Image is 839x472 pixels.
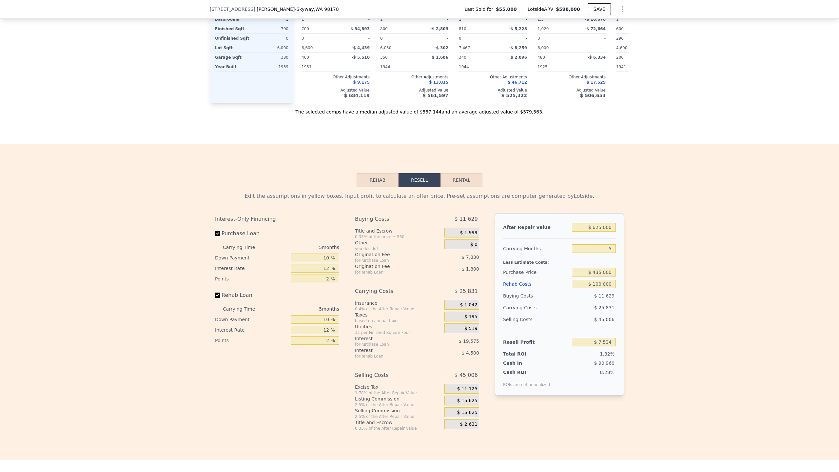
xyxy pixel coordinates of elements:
div: Buying Costs [503,290,569,302]
span: 0 [302,36,304,41]
div: Down Payment [215,314,288,325]
div: 1951 [302,62,334,72]
div: Year Built [215,62,250,72]
span: 480 [537,55,545,60]
div: - [337,62,370,72]
div: 5 months [268,242,339,253]
div: 0.4% of the After Repair Value [355,306,442,312]
div: 2.5% of the After Repair Value [355,414,442,419]
label: Rehab Loan [215,289,288,301]
div: Adjusted Value [616,88,684,93]
div: Listing Commission [355,396,442,402]
span: -$ 5,228 [509,27,527,31]
span: $ 0 [470,242,478,248]
span: $ 46,712 [508,80,527,85]
div: 790 [253,24,288,33]
div: Unfinished Sqft [215,34,250,43]
div: for Purchase Loan [355,342,428,347]
span: 200 [616,55,624,60]
span: $ 684,119 [344,93,370,98]
span: 700 [302,27,309,31]
input: Purchase Loan [215,231,220,236]
span: $ 506,653 [580,93,606,98]
div: 1 [302,15,334,24]
div: Edit the assumptions in yellow boxes. Input profit to calculate an offer price. Pre-set assumptio... [215,192,624,200]
div: 1944 [380,62,413,72]
span: 7,467 [459,46,470,50]
div: Buying Costs [355,213,428,225]
span: -$ 6,334 [588,55,606,60]
div: The selected comps have a median adjusted value of $557,144 and an average adjusted value of $579... [210,103,629,115]
button: SAVE [588,3,611,15]
div: for Rehab Loan [355,270,428,275]
div: Adjusted Value [380,88,448,93]
div: Less Estimate Costs: [503,255,616,266]
div: Lot Sqft [215,43,250,52]
div: Purchase Price [503,266,569,278]
div: 6,000 [253,43,288,52]
div: Carrying Costs [355,285,428,297]
label: Purchase Loan [215,228,288,239]
div: Insurance [355,300,442,306]
div: 1 [616,15,649,24]
span: $ 4,500 [461,350,479,356]
span: 290 [616,36,624,41]
div: Interest [355,335,428,342]
span: 6,000 [537,46,549,50]
div: Excise Tax [355,384,442,390]
span: -$ 8,259 [509,46,527,50]
div: - [494,62,527,72]
div: Carrying Costs [503,302,544,314]
div: 5 months [268,304,339,314]
div: Other Adjustments [537,74,606,80]
div: Title and Escrow [355,228,442,234]
div: 1941 [616,62,649,72]
span: $ 17,529 [586,80,606,85]
input: Rehab Loan [215,293,220,298]
div: 0.33% of the price + 550 [355,234,442,239]
div: Interest Rate [215,325,288,335]
span: 800 [380,27,388,31]
div: Selling Costs [355,369,428,381]
div: you decide! [355,246,442,251]
div: ROIs are not annualized [503,376,550,387]
span: $ 25,831 [594,305,615,310]
span: $ 7,830 [461,255,479,260]
div: 380 [253,53,288,62]
span: $ 519 [464,326,478,332]
span: 0 [459,36,461,41]
div: based on annual taxes [355,318,442,323]
span: 460 [302,55,309,60]
span: 340 [459,55,466,60]
div: - [416,62,448,72]
div: Other [355,239,442,246]
span: $ 1,686 [432,55,448,60]
div: 1.5 [537,15,570,24]
span: $ 1,999 [460,230,477,236]
button: Show Options [616,3,629,16]
div: 2.5% of the After Repair Value [355,402,442,407]
button: Rehab [357,173,399,187]
div: Carrying Months [503,243,569,255]
span: $ 561,597 [423,93,448,98]
span: -$ 72,664 [585,27,606,31]
div: - [416,15,448,24]
button: Rental [440,173,482,187]
div: Resell Profit [503,336,569,348]
div: Origination Fee [355,263,428,270]
span: $ 525,322 [501,93,527,98]
span: 4,600 [616,46,627,50]
div: 1 [253,15,288,24]
div: Other Adjustments [302,74,370,80]
div: Origination Fee [355,251,428,258]
span: -$ 5,510 [352,55,370,60]
span: 6,050 [380,46,391,50]
span: -$ 4,439 [352,46,370,50]
span: Last Sold for [464,6,496,12]
div: Adjusted Value [537,88,606,93]
div: - [337,15,370,24]
span: 0 [537,36,540,41]
div: Selling Costs [503,314,569,325]
span: $ 2,631 [460,421,477,427]
div: - [337,34,370,43]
